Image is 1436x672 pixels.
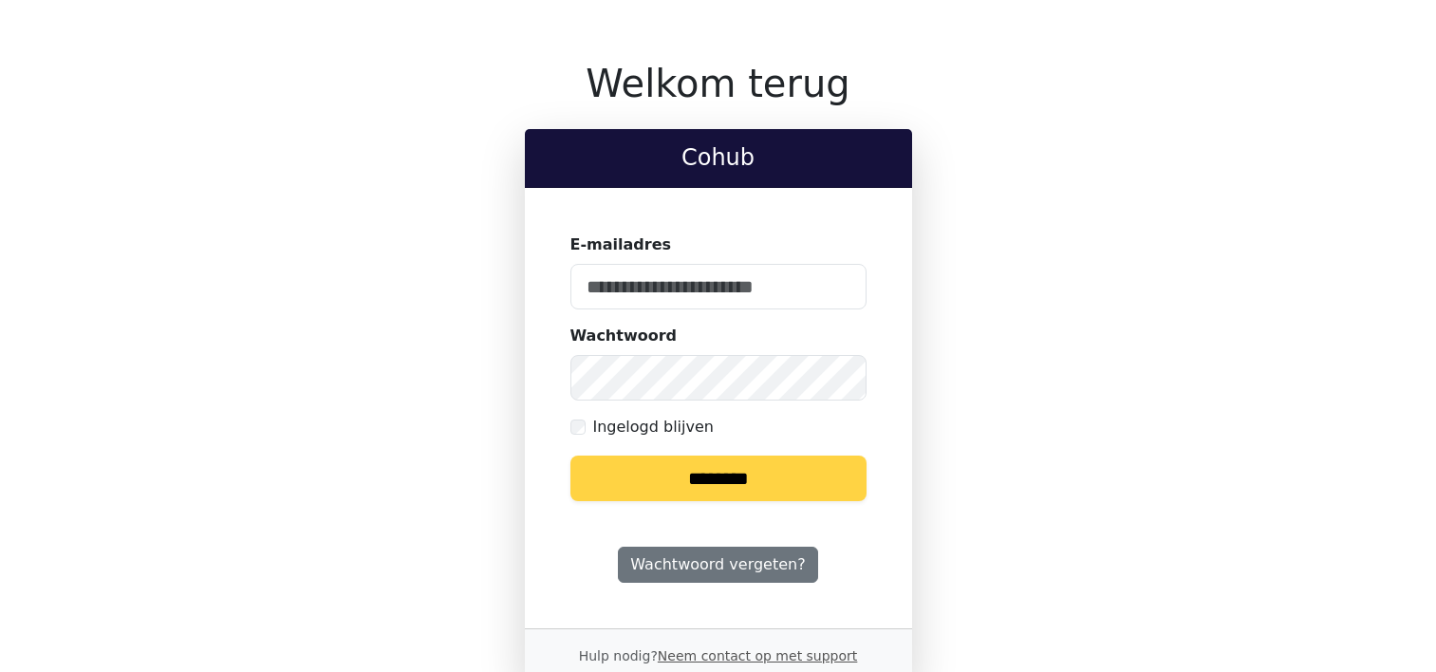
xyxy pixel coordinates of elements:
h1: Welkom terug [525,61,912,106]
label: E-mailadres [570,233,672,256]
label: Wachtwoord [570,325,678,347]
small: Hulp nodig? [579,648,858,663]
a: Neem contact op met support [658,648,857,663]
h2: Cohub [540,144,897,172]
label: Ingelogd blijven [593,416,714,439]
a: Wachtwoord vergeten? [618,547,817,583]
